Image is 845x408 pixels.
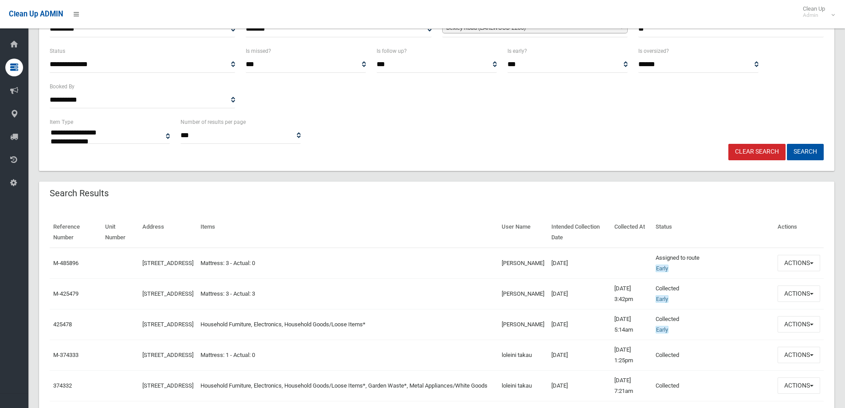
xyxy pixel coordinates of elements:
[9,10,63,18] span: Clean Up ADMIN
[548,217,610,248] th: Intended Collection Date
[507,46,527,56] label: Is early?
[53,260,79,266] a: M-485896
[142,290,193,297] a: [STREET_ADDRESS]
[652,248,774,279] td: Assigned to route
[778,285,820,302] button: Actions
[656,295,668,303] span: Early
[377,46,407,56] label: Is follow up?
[102,217,139,248] th: Unit Number
[142,352,193,358] a: [STREET_ADDRESS]
[498,340,548,370] td: loleini takau
[50,82,75,91] label: Booked By
[652,370,774,401] td: Collected
[611,340,652,370] td: [DATE] 1:25pm
[652,217,774,248] th: Status
[548,340,610,370] td: [DATE]
[611,309,652,340] td: [DATE] 5:14am
[197,248,498,279] td: Mattress: 3 - Actual: 0
[142,382,193,389] a: [STREET_ADDRESS]
[778,377,820,394] button: Actions
[652,309,774,340] td: Collected
[53,352,79,358] a: M-374333
[798,5,834,19] span: Clean Up
[53,290,79,297] a: M-425479
[652,340,774,370] td: Collected
[611,278,652,309] td: [DATE] 3:42pm
[548,278,610,309] td: [DATE]
[611,217,652,248] th: Collected At
[246,46,271,56] label: Is missed?
[548,309,610,340] td: [DATE]
[142,260,193,266] a: [STREET_ADDRESS]
[197,340,498,370] td: Mattress: 1 - Actual: 0
[611,370,652,401] td: [DATE] 7:21am
[498,278,548,309] td: [PERSON_NAME]
[53,382,72,389] a: 374332
[181,117,246,127] label: Number of results per page
[548,370,610,401] td: [DATE]
[638,46,669,56] label: Is oversized?
[139,217,197,248] th: Address
[778,255,820,271] button: Actions
[498,248,548,279] td: [PERSON_NAME]
[498,370,548,401] td: loleini takau
[728,144,786,160] a: Clear Search
[787,144,824,160] button: Search
[50,217,102,248] th: Reference Number
[197,217,498,248] th: Items
[498,217,548,248] th: User Name
[197,309,498,340] td: Household Furniture, Electronics, Household Goods/Loose Items*
[53,321,72,328] a: 425478
[656,326,668,333] span: Early
[50,46,65,56] label: Status
[652,278,774,309] td: Collected
[197,370,498,401] td: Household Furniture, Electronics, Household Goods/Loose Items*, Garden Waste*, Metal Appliances/W...
[774,217,824,248] th: Actions
[803,12,825,19] small: Admin
[548,248,610,279] td: [DATE]
[498,309,548,340] td: [PERSON_NAME]
[778,347,820,363] button: Actions
[50,117,73,127] label: Item Type
[656,265,668,272] span: Early
[142,321,193,328] a: [STREET_ADDRESS]
[39,185,119,202] header: Search Results
[197,278,498,309] td: Mattress: 3 - Actual: 3
[778,316,820,333] button: Actions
